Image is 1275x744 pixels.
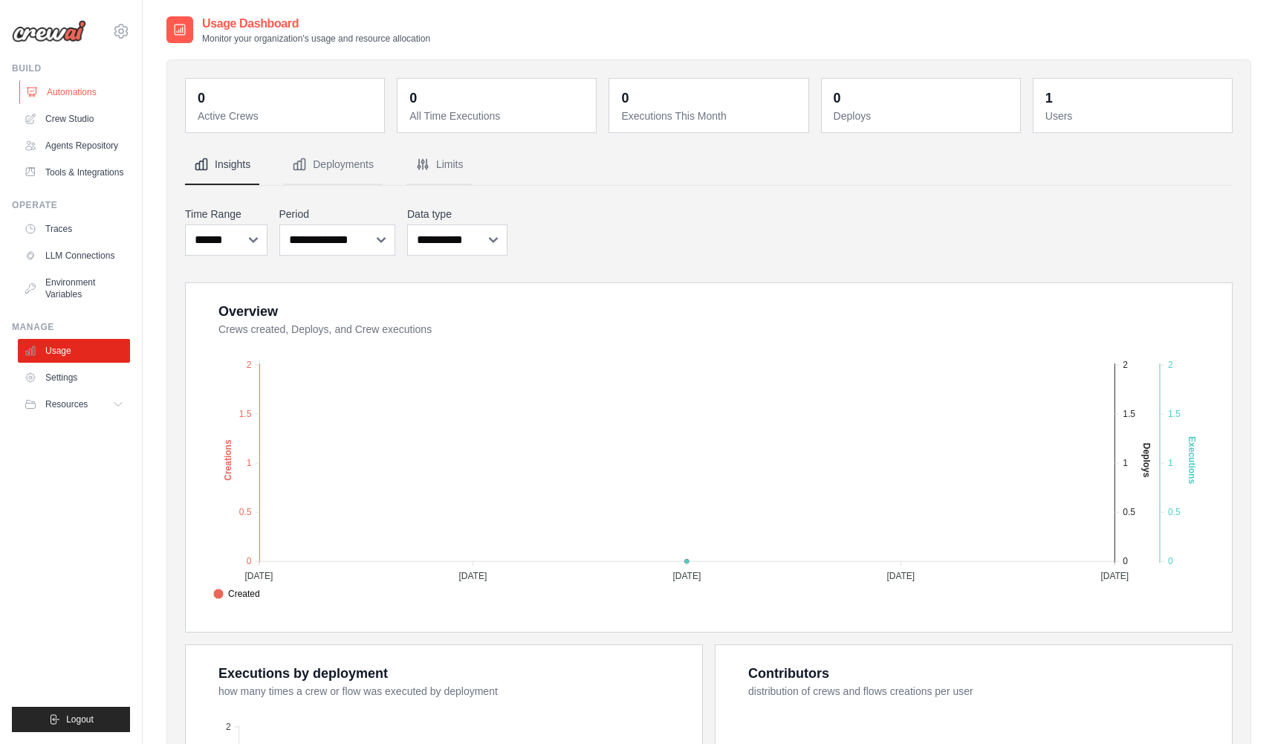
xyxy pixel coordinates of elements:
[66,714,94,725] span: Logout
[18,244,130,268] a: LLM Connections
[1168,409,1181,419] tspan: 1.5
[1123,556,1128,566] tspan: 0
[18,366,130,389] a: Settings
[45,398,88,410] span: Resources
[834,109,1011,123] dt: Deploys
[748,663,829,684] div: Contributors
[12,20,86,42] img: Logo
[1168,556,1173,566] tspan: 0
[244,571,273,581] tspan: [DATE]
[1123,409,1135,419] tspan: 1.5
[1123,360,1128,370] tspan: 2
[239,507,252,517] tspan: 0.5
[12,707,130,732] button: Logout
[621,109,799,123] dt: Executions This Month
[1168,507,1181,517] tspan: 0.5
[458,571,487,581] tspan: [DATE]
[1168,458,1173,468] tspan: 1
[18,217,130,241] a: Traces
[185,145,1233,185] nav: Tabs
[18,134,130,158] a: Agents Repository
[1187,436,1197,484] text: Executions
[19,80,132,104] a: Automations
[247,360,252,370] tspan: 2
[18,339,130,363] a: Usage
[18,161,130,184] a: Tools & Integrations
[406,145,473,185] button: Limits
[1123,458,1128,468] tspan: 1
[279,207,396,221] label: Period
[18,271,130,306] a: Environment Variables
[407,207,507,221] label: Data type
[672,571,701,581] tspan: [DATE]
[185,145,259,185] button: Insights
[1045,88,1053,109] div: 1
[202,33,430,45] p: Monitor your organization's usage and resource allocation
[748,684,1214,699] dt: distribution of crews and flows creations per user
[247,556,252,566] tspan: 0
[198,88,205,109] div: 0
[834,88,841,109] div: 0
[223,439,233,481] text: Creations
[1123,507,1135,517] tspan: 0.5
[226,722,231,732] tspan: 2
[18,107,130,131] a: Crew Studio
[1100,571,1129,581] tspan: [DATE]
[283,145,383,185] button: Deployments
[247,458,252,468] tspan: 1
[213,587,260,601] span: Created
[198,109,375,123] dt: Active Crews
[409,88,417,109] div: 0
[218,301,278,322] div: Overview
[218,663,388,684] div: Executions by deployment
[239,409,252,419] tspan: 1.5
[185,207,267,221] label: Time Range
[18,392,130,416] button: Resources
[218,322,1214,337] dt: Crews created, Deploys, and Crew executions
[12,321,130,333] div: Manage
[218,684,684,699] dt: how many times a crew or flow was executed by deployment
[1141,443,1152,478] text: Deploys
[886,571,915,581] tspan: [DATE]
[409,109,587,123] dt: All Time Executions
[12,62,130,74] div: Build
[621,88,629,109] div: 0
[12,199,130,211] div: Operate
[1045,109,1223,123] dt: Users
[1168,360,1173,370] tspan: 2
[202,15,430,33] h2: Usage Dashboard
